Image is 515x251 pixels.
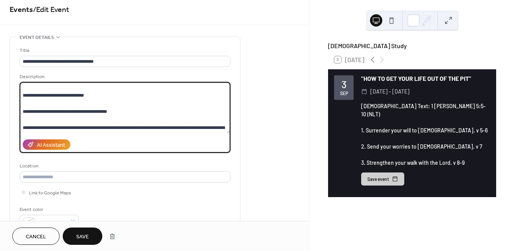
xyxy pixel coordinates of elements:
button: Save event [361,172,404,186]
div: 3 [342,80,347,89]
span: Save [76,233,89,241]
span: [DATE] - [DATE] [370,87,410,96]
button: Cancel [12,228,60,245]
button: AI Assistant [23,139,70,150]
button: Save [63,228,102,245]
span: Event details [20,33,54,42]
div: "HOW TO GET YOUR LIFE OUT OF THE PIT" [361,74,490,83]
div: [DEMOGRAPHIC_DATA] Text: 1 [PERSON_NAME] 5:5-10 (NLT) 1. Surrender your will to [DEMOGRAPHIC_DATA... [361,102,490,167]
a: Events [10,2,33,17]
div: Title [20,47,229,55]
div: AI Assistant [37,141,65,149]
span: Link to Google Maps [29,189,71,197]
div: ​ [361,87,367,96]
div: Sep [340,91,348,96]
div: [DEMOGRAPHIC_DATA] Study [328,41,496,50]
div: Event color [20,206,77,214]
div: Description [20,73,229,81]
span: Cancel [26,233,46,241]
span: / Edit Event [33,2,69,17]
div: Location [20,162,229,170]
